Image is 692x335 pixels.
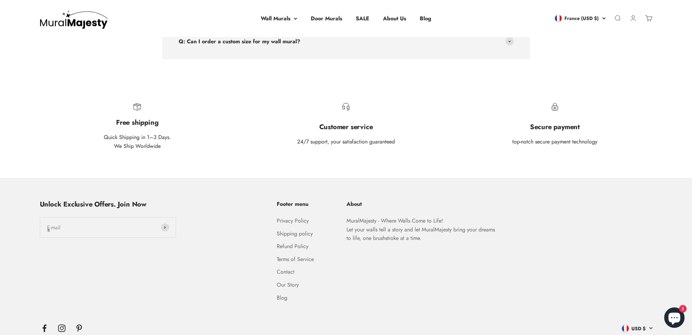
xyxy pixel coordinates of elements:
a: Our Story [276,280,299,289]
a: Shipping policy [276,229,312,238]
p: Unlock Exclusive Offers. Join Now [40,200,244,209]
p: Footer menu [276,200,313,209]
a: Contact [276,268,294,276]
p: 24/7 support, your satisfaction guaranteed [297,137,395,146]
a: Door Murals [311,15,342,22]
p: Quick Shipping in 1–3 Days. We Ship Worldwide [104,133,171,150]
p: About [346,200,499,209]
a: Blog [420,15,431,22]
span: USD $ [631,325,646,332]
a: Terms of Service [276,255,313,264]
p: Secure payment [512,122,597,132]
div: Item 1 of 3 [40,103,235,150]
a: Refund Policy [276,242,308,251]
summary: Q: Can I order a custom size for my wall mural? [179,30,514,53]
a: Follow on Facebook [40,324,49,333]
inbox-online-store-chat: Shopify online store chat [662,307,687,330]
div: Item 3 of 3 [457,103,652,150]
a: SALE [356,15,369,22]
span: Q: Can I order a custom size for my wall mural? [179,37,300,46]
a: Follow on Pinterest [75,324,84,333]
button: France (USD $) [555,15,606,22]
button: USD $ [622,325,653,332]
p: Customer service [297,122,395,132]
div: Item 2 of 3 [248,103,444,150]
p: top-notch secure payment technology [512,137,597,146]
a: Follow on Instagram [57,324,66,333]
p: MuralMajesty - Where Walls Come to Life! Let your walls tell a story and let MuralMajesty bring y... [346,216,499,243]
a: About Us [383,15,406,22]
a: Privacy Policy [276,216,308,225]
span: France (USD $) [564,15,599,22]
a: Blog [276,293,287,302]
summary: Wall Murals [261,14,297,23]
p: Free shipping [104,118,171,127]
